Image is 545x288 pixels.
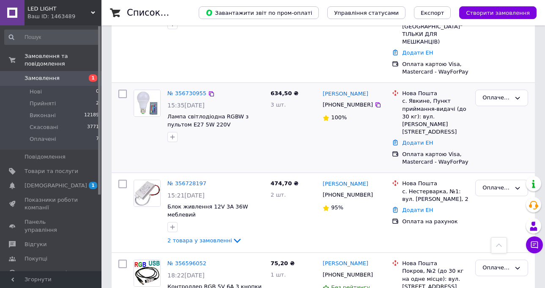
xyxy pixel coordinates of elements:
img: Фото товару [134,90,160,116]
span: 1 [89,74,97,82]
div: Оплачено [482,93,511,102]
div: Нова Пошта [402,260,468,267]
span: Оплачені [30,135,56,143]
a: 2 товара у замовленні [167,237,242,244]
a: Додати ЕН [402,49,433,56]
div: Оплачено [482,263,511,272]
span: 100% [331,114,347,121]
span: 2 товара у замовленні [167,237,232,244]
span: 1 шт. [271,272,286,278]
button: Чат з покупцем [526,236,543,253]
a: № 356596052 [167,260,206,266]
div: с. Явкине, Пункт приймання-видачі (до 30 кг): вул. [PERSON_NAME][STREET_ADDRESS] [402,97,468,136]
a: [PERSON_NAME] [323,90,368,98]
span: 75,20 ₴ [271,260,295,266]
img: Фото товару [134,260,160,286]
a: Створити замовлення [451,9,537,16]
span: 1 [89,182,97,189]
span: Скасовані [30,123,58,131]
span: Нові [30,88,42,96]
span: Товари та послуги [25,167,78,175]
img: Фото товару [134,180,160,206]
span: 474,70 ₴ [271,180,299,187]
span: 2 [96,100,99,107]
a: Лампа світлодіодна RGBW з пультом E27 5W 220V [167,113,249,128]
a: Фото товару [134,180,161,207]
div: Оплата на рахунок [402,218,468,225]
span: 7 [96,135,99,143]
a: № 356730955 [167,90,206,96]
span: Відгуки [25,241,47,248]
span: Створити замовлення [466,10,530,16]
span: Прийняті [30,100,56,107]
span: Повідомлення [25,153,66,161]
span: LED LIGHT [27,5,91,13]
span: Замовлення [25,74,60,82]
button: Управління статусами [327,6,405,19]
span: 12189 [84,112,99,119]
a: Додати ЕН [402,140,433,146]
span: 95% [331,204,343,211]
a: Блок живлення 12V 3A 36W меблевий [167,203,248,218]
h1: Список замовлень [127,8,213,18]
a: Додати ЕН [402,207,433,213]
span: Замовлення та повідомлення [25,52,101,68]
a: № 356728197 [167,180,206,187]
span: 0 [96,88,99,96]
span: 3771 [87,123,99,131]
span: 18:22[DATE] [167,272,205,279]
button: Експорт [414,6,451,19]
div: Оплата картою Visa, Mastercard - WayForPay [402,151,468,166]
span: 15:21[DATE] [167,192,205,199]
div: [PHONE_NUMBER] [321,189,375,200]
a: [PERSON_NAME] [323,260,368,268]
span: 15:35[DATE] [167,102,205,109]
span: Управління статусами [334,10,399,16]
a: Фото товару [134,90,161,117]
div: Оплата картою Visa, Mastercard - WayForPay [402,60,468,76]
span: Показники роботи компанії [25,196,78,211]
span: 2 шт. [271,192,286,198]
span: 3 шт. [271,101,286,108]
span: Панель управління [25,218,78,233]
span: Експорт [421,10,444,16]
span: [DEMOGRAPHIC_DATA] [25,182,87,189]
input: Пошук [4,30,100,45]
a: Фото товару [134,260,161,287]
span: Каталог ProSale [25,269,70,277]
div: [PHONE_NUMBER] [321,99,375,110]
span: 634,50 ₴ [271,90,299,96]
span: Завантажити звіт по пром-оплаті [205,9,312,16]
div: с. Нестерварка, №1: вул. [PERSON_NAME], 2 [402,188,468,203]
a: [PERSON_NAME] [323,180,368,188]
span: Виконані [30,112,56,119]
div: Нова Пошта [402,180,468,187]
span: Покупці [25,255,47,263]
button: Створити замовлення [459,6,537,19]
div: Нова Пошта [402,90,468,97]
div: [PHONE_NUMBER] [321,269,375,280]
div: Оплачено [482,184,511,192]
button: Завантажити звіт по пром-оплаті [199,6,319,19]
div: Ваш ID: 1463489 [27,13,101,20]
